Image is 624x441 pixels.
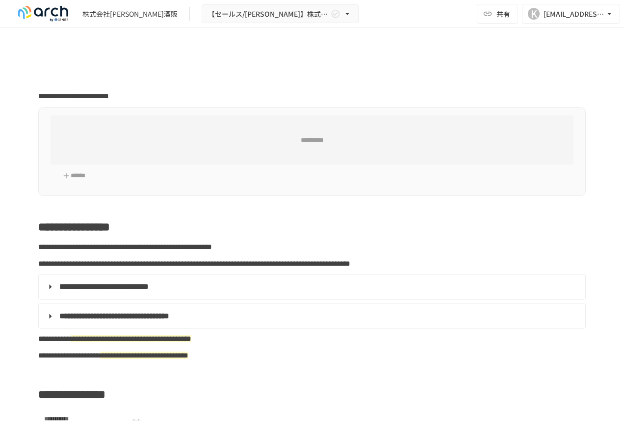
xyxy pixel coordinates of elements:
[496,8,510,19] span: 共有
[477,4,518,24] button: 共有
[202,4,359,24] button: 【セールス/[PERSON_NAME]】株式会社[PERSON_NAME]酒販様_初期設定サポート
[82,9,178,19] div: 株式会社[PERSON_NAME]酒販
[12,6,75,22] img: logo-default@2x-9cf2c760.svg
[208,8,329,20] span: 【セールス/[PERSON_NAME]】株式会社[PERSON_NAME]酒販様_初期設定サポート
[528,8,540,20] div: K
[544,8,604,20] div: [EMAIL_ADDRESS][DOMAIN_NAME]
[522,4,620,24] button: K[EMAIL_ADDRESS][DOMAIN_NAME]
